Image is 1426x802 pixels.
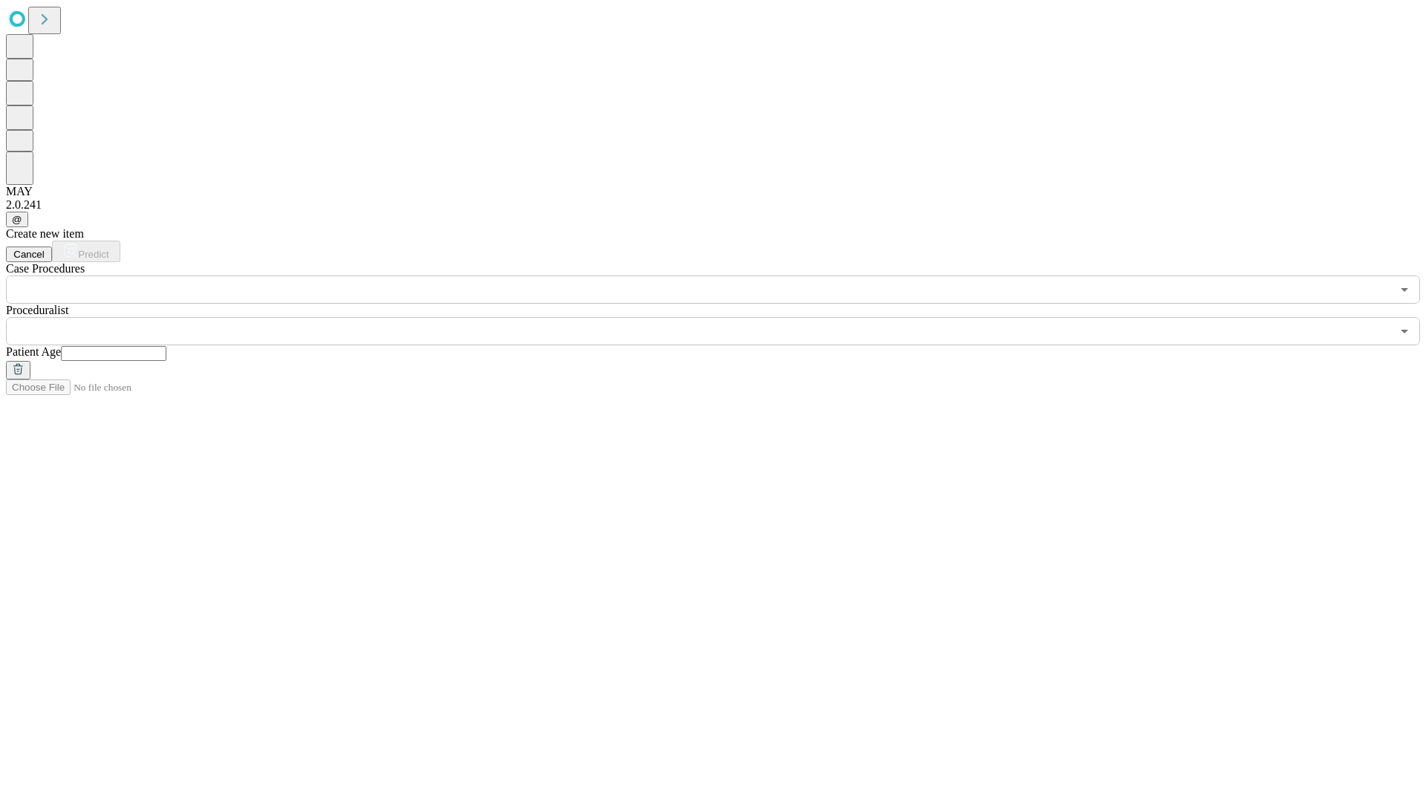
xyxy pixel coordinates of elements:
[52,241,120,262] button: Predict
[6,304,68,316] span: Proceduralist
[1394,321,1415,342] button: Open
[6,345,61,358] span: Patient Age
[6,247,52,262] button: Cancel
[12,214,22,225] span: @
[1394,279,1415,300] button: Open
[6,212,28,227] button: @
[6,262,85,275] span: Scheduled Procedure
[6,198,1420,212] div: 2.0.241
[13,249,45,260] span: Cancel
[6,227,84,240] span: Create new item
[6,185,1420,198] div: MAY
[78,249,108,260] span: Predict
